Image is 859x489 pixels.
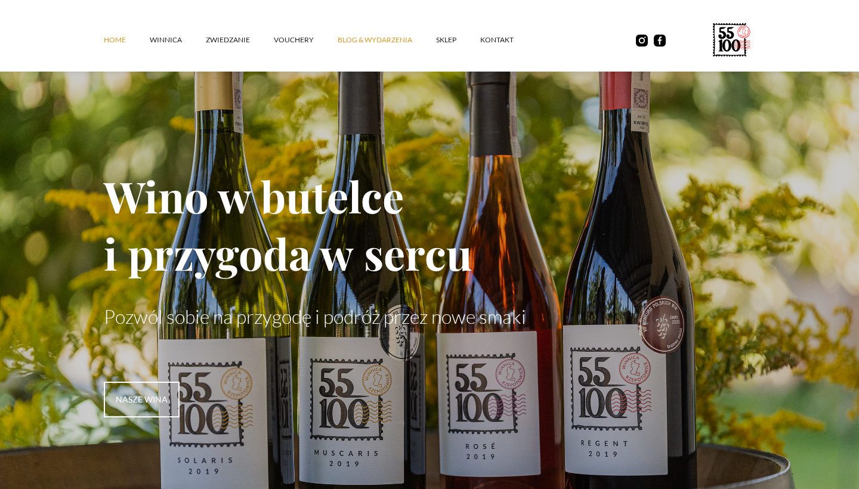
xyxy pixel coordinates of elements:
[436,22,480,58] a: SKLEP
[480,22,537,58] a: kontakt
[104,167,755,281] h1: Wino w butelce i przygoda w sercu
[104,22,150,58] a: Home
[206,22,274,58] a: ZWIEDZANIE
[104,305,755,328] p: Pozwól sobie na przygodę i podróż przez nowe smaki
[150,22,206,58] a: winnica
[338,22,436,58] a: Blog & Wydarzenia
[274,22,338,58] a: vouchery
[104,382,180,417] a: nasze wina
